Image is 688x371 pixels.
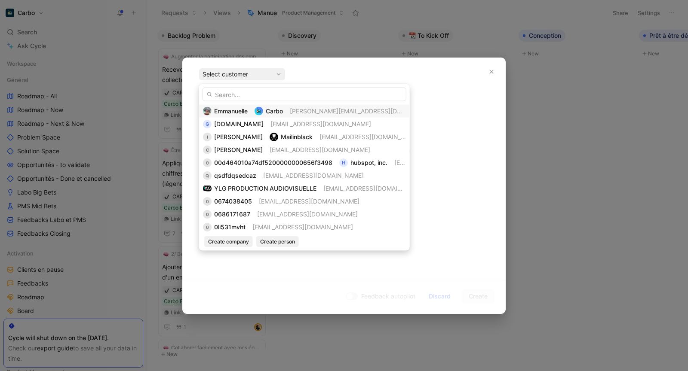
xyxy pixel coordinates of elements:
div: 0 [203,210,212,219]
div: q [203,171,212,180]
span: Emmanuelle [214,107,248,115]
span: [DOMAIN_NAME] [214,120,264,128]
span: [EMAIL_ADDRESS][DOMAIN_NAME] [270,146,370,153]
div: h [339,158,348,167]
span: hubspot, inc. [350,159,387,166]
span: [EMAIL_ADDRESS][DOMAIN_NAME] [394,159,495,166]
button: Create person [256,236,299,247]
span: [EMAIL_ADDRESS][DOMAIN_NAME] [252,223,353,231]
img: logo [203,184,212,193]
div: 0 [203,158,212,167]
span: 00d464010a74df5200000000656f3498 [214,159,332,166]
img: 9367720794293_4662f3ca502dd5552206_192.jpg [203,107,212,116]
div: I [203,133,212,141]
span: YLG PRODUCTION AUDIOVISUELLE [214,185,316,192]
span: [EMAIL_ADDRESS][DOMAIN_NAME] [270,120,371,128]
span: [EMAIL_ADDRESS][DOMAIN_NAME] [263,172,364,179]
img: logo [270,133,278,141]
span: qsdfdqsedcaz [214,172,256,179]
span: [EMAIL_ADDRESS][DOMAIN_NAME] [323,185,424,192]
span: 0674038405 [214,198,252,205]
div: C [203,146,212,154]
span: 0686171687 [214,210,250,218]
span: [PERSON_NAME] [214,146,263,153]
input: Search... [203,88,406,101]
div: 0 [203,197,212,206]
span: 0li531mvht [214,223,246,231]
span: Carbo [266,107,283,115]
span: Mailinblack [281,133,313,140]
div: g [203,120,212,128]
span: [PERSON_NAME][EMAIL_ADDRESS][DOMAIN_NAME] [290,107,439,115]
img: logo [255,107,263,116]
span: Create company [208,237,249,246]
button: Create company [204,236,253,247]
span: [EMAIL_ADDRESS][DOMAIN_NAME] [259,198,359,205]
span: [PERSON_NAME] [214,133,263,140]
span: [EMAIL_ADDRESS][DOMAIN_NAME] [257,210,358,218]
div: 0 [203,223,212,231]
span: Create person [260,237,295,246]
span: [EMAIL_ADDRESS][DOMAIN_NAME] [319,133,420,140]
